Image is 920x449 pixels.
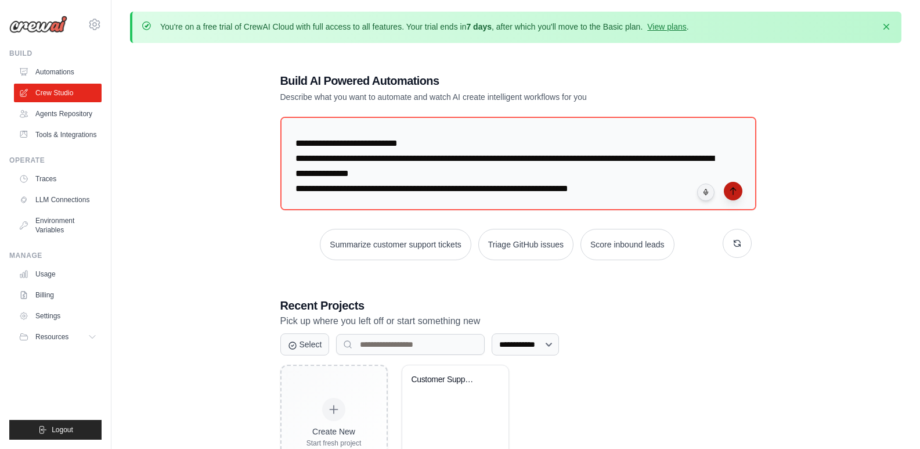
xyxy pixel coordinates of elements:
[14,63,102,81] a: Automations
[9,251,102,260] div: Manage
[52,425,73,434] span: Logout
[306,426,362,437] div: Create New
[35,332,68,342] span: Resources
[647,22,686,31] a: View plans
[14,170,102,188] a: Traces
[14,105,102,123] a: Agents Repository
[412,375,482,385] div: Customer Support Ticket Processing System
[14,286,102,304] a: Billing
[14,307,102,325] a: Settings
[14,328,102,346] button: Resources
[280,297,752,314] h3: Recent Projects
[9,49,102,58] div: Build
[14,191,102,209] a: LLM Connections
[280,91,670,103] p: Describe what you want to automate and watch AI create intelligent workflows for you
[580,229,674,260] button: Score inbound leads
[280,333,330,355] button: Select
[9,156,102,165] div: Operate
[320,229,471,260] button: Summarize customer support tickets
[9,16,67,33] img: Logo
[14,125,102,144] a: Tools & Integrations
[280,73,670,89] h1: Build AI Powered Automations
[14,211,102,239] a: Environment Variables
[280,314,752,329] p: Pick up where you left off or start something new
[160,21,689,33] p: You're on a free trial of CrewAI Cloud with full access to all features. Your trial ends in , aft...
[14,84,102,102] a: Crew Studio
[697,184,715,201] button: Click to speak your automation idea
[14,265,102,283] a: Usage
[723,229,752,258] button: Get new suggestions
[478,229,573,260] button: Triage GitHub issues
[306,439,362,448] div: Start fresh project
[9,420,102,440] button: Logout
[466,22,492,31] strong: 7 days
